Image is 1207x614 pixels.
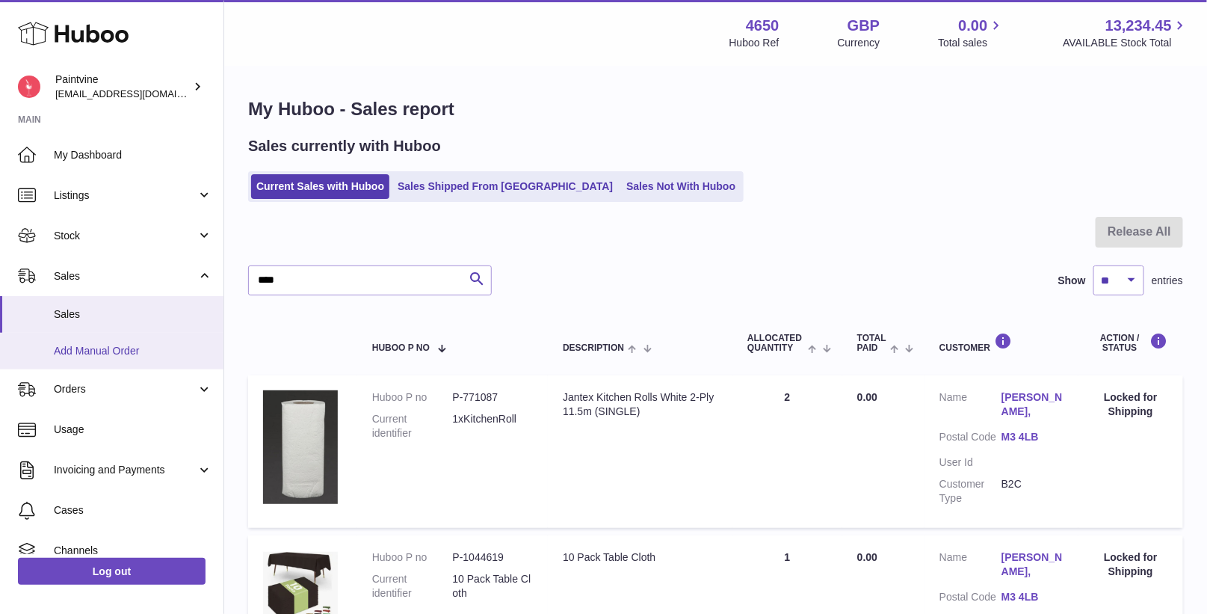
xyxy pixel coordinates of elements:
[248,97,1183,121] h1: My Huboo - Sales report
[1063,16,1189,50] a: 13,234.45 AVAILABLE Stock Total
[939,430,1001,448] dt: Postal Code
[392,174,618,199] a: Sales Shipped From [GEOGRAPHIC_DATA]
[848,16,880,36] strong: GBP
[372,343,430,353] span: Huboo P no
[54,307,212,322] span: Sales
[563,390,717,419] div: Jantex Kitchen Rolls White 2-Ply 11.5m (SINGLE)
[1152,274,1183,288] span: entries
[251,174,389,199] a: Current Sales with Huboo
[55,73,190,101] div: Paintvine
[55,88,220,99] span: [EMAIL_ADDRESS][DOMAIN_NAME]
[54,463,197,477] span: Invoicing and Payments
[372,390,453,405] dt: Huboo P no
[453,390,534,405] dd: P-771087
[54,269,197,283] span: Sales
[453,572,534,601] dd: 10 Pack Table Cloth
[939,333,1064,353] div: Customer
[1001,550,1064,579] a: [PERSON_NAME],
[372,550,453,565] dt: Huboo P no
[453,550,534,565] dd: P-1044619
[857,391,877,403] span: 0.00
[1058,274,1086,288] label: Show
[939,390,1001,423] dt: Name
[938,16,1004,50] a: 0.00 Total sales
[1093,550,1168,579] div: Locked for Shipping
[1001,477,1064,506] dd: B2C
[54,503,212,518] span: Cases
[54,382,197,396] span: Orders
[1093,390,1168,419] div: Locked for Shipping
[372,412,453,440] dt: Current identifier
[939,455,1001,470] dt: User Id
[263,390,338,504] img: 1683653328.png
[563,550,717,565] div: 10 Pack Table Cloth
[54,148,212,162] span: My Dashboard
[732,375,842,527] td: 2
[54,229,197,243] span: Stock
[1093,333,1168,353] div: Action / Status
[18,76,40,98] img: euan@paintvine.co.uk
[729,36,780,50] div: Huboo Ref
[939,550,1001,583] dt: Name
[857,551,877,563] span: 0.00
[746,16,780,36] strong: 4650
[838,36,880,50] div: Currency
[939,590,1001,608] dt: Postal Code
[857,334,886,353] span: Total paid
[1105,16,1172,36] span: 13,234.45
[959,16,988,36] span: 0.00
[453,412,534,440] dd: 1xKitchenRoll
[372,572,453,601] dt: Current identifier
[248,136,441,156] h2: Sales currently with Huboo
[54,423,212,437] span: Usage
[1001,390,1064,419] a: [PERSON_NAME],
[1001,430,1064,444] a: M3 4LB
[1063,36,1189,50] span: AVAILABLE Stock Total
[1001,590,1064,604] a: M3 4LB
[747,334,803,353] span: ALLOCATED Quantity
[938,36,1004,50] span: Total sales
[621,174,741,199] a: Sales Not With Huboo
[54,188,197,203] span: Listings
[54,344,212,358] span: Add Manual Order
[54,544,212,558] span: Channels
[563,343,624,353] span: Description
[939,477,1001,506] dt: Customer Type
[18,558,206,585] a: Log out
